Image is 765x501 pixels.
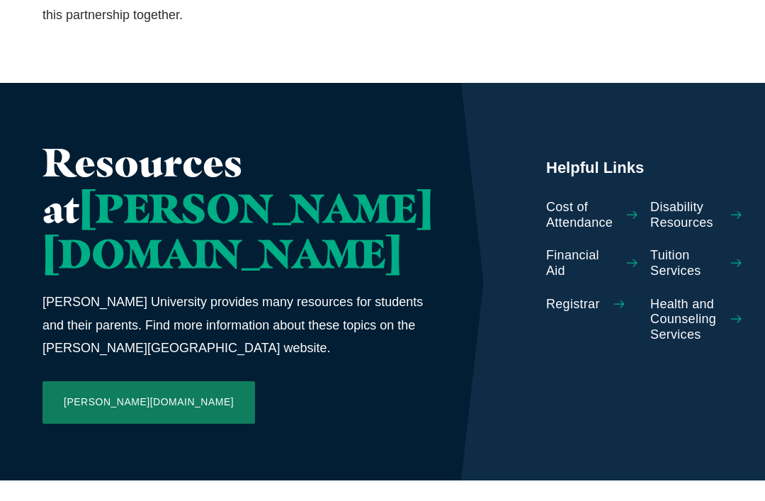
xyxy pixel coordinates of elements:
[546,157,742,179] h5: Helpful Links
[546,200,637,230] a: Cost of Attendance
[650,297,742,343] a: Health and Counseling Services
[650,200,717,230] span: Disability Resources
[546,200,613,230] span: Cost of Attendance
[650,248,717,278] span: Tuition Services
[42,381,255,424] a: [PERSON_NAME][DOMAIN_NAME]
[650,297,717,343] span: Health and Counseling Services
[546,248,637,278] a: Financial Aid
[546,297,600,313] span: Registrar
[42,291,433,359] p: [PERSON_NAME] University provides many resources for students and their parents. Find more inform...
[650,248,742,278] a: Tuition Services
[546,297,637,313] a: Registrar
[650,200,742,230] a: Disability Resources
[42,140,433,276] h2: Resources at
[42,184,433,278] span: [PERSON_NAME][DOMAIN_NAME]
[546,248,613,278] span: Financial Aid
